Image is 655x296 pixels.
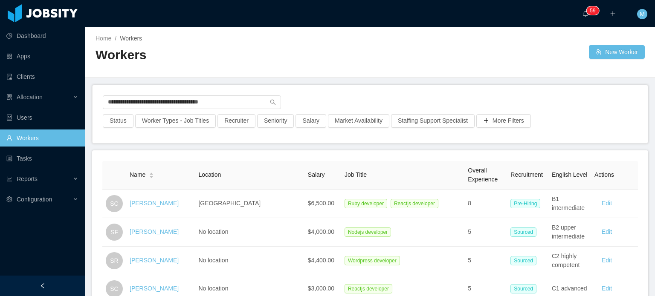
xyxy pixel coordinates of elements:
[602,200,612,207] a: Edit
[149,172,154,174] i: icon: caret-up
[510,228,540,235] a: Sourced
[96,35,111,42] a: Home
[510,227,536,237] span: Sourced
[308,200,334,207] span: $6,500.00
[548,218,591,247] td: B2 upper intermediate
[391,199,438,208] span: Reactjs developer
[590,6,593,15] p: 5
[602,228,612,235] a: Edit
[6,68,78,85] a: icon: auditClients
[510,284,536,293] span: Sourced
[110,252,118,269] span: SR
[593,6,596,15] p: 9
[6,27,78,44] a: icon: pie-chartDashboard
[6,150,78,167] a: icon: profileTasks
[6,48,78,65] a: icon: appstoreApps
[270,99,276,105] i: icon: search
[464,190,507,218] td: 8
[115,35,116,42] span: /
[548,190,591,218] td: B1 intermediate
[257,114,294,128] button: Seniority
[510,257,540,264] a: Sourced
[17,196,52,203] span: Configuration
[103,114,133,128] button: Status
[149,171,154,177] div: Sort
[510,285,540,292] a: Sourced
[602,257,612,264] a: Edit
[110,195,118,212] span: SC
[6,94,12,100] i: icon: solution
[552,171,587,178] span: English Level
[6,176,12,182] i: icon: line-chart
[6,129,78,147] a: icon: userWorkers
[610,11,616,17] i: icon: plus
[17,175,38,182] span: Reports
[149,175,154,177] i: icon: caret-down
[345,284,392,293] span: Reactjs developer
[195,190,304,218] td: [GEOGRAPHIC_DATA]
[217,114,255,128] button: Recruiter
[308,285,334,292] span: $3,000.00
[345,227,391,237] span: Nodejs developer
[345,256,400,265] span: Wordpress developer
[130,200,179,207] a: [PERSON_NAME]
[198,171,221,178] span: Location
[476,114,531,128] button: icon: plusMore Filters
[328,114,389,128] button: Market Availability
[510,256,536,265] span: Sourced
[510,171,542,178] span: Recruitment
[135,114,216,128] button: Worker Types - Job Titles
[308,228,334,235] span: $4,000.00
[464,247,507,275] td: 5
[96,46,370,64] h2: Workers
[120,35,142,42] span: Workers
[640,9,645,19] span: M
[594,171,614,178] span: Actions
[589,45,645,59] button: icon: usergroup-addNew Worker
[195,247,304,275] td: No location
[548,247,591,275] td: C2 highly competent
[345,199,387,208] span: Ruby developer
[602,285,612,292] a: Edit
[130,228,179,235] a: [PERSON_NAME]
[468,167,498,183] span: Overall Experience
[130,170,145,179] span: Name
[130,285,179,292] a: [PERSON_NAME]
[464,218,507,247] td: 5
[583,11,588,17] i: icon: bell
[308,257,334,264] span: $4,400.00
[6,196,12,202] i: icon: setting
[296,114,326,128] button: Salary
[110,224,118,241] span: SF
[130,257,179,264] a: [PERSON_NAME]
[510,199,540,208] span: Pre-Hiring
[391,114,475,128] button: Staffing Support Specialist
[510,200,544,207] a: Pre-Hiring
[308,171,325,178] span: Salary
[345,171,367,178] span: Job Title
[195,218,304,247] td: No location
[6,109,78,126] a: icon: robotUsers
[586,6,599,15] sup: 59
[17,94,43,101] span: Allocation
